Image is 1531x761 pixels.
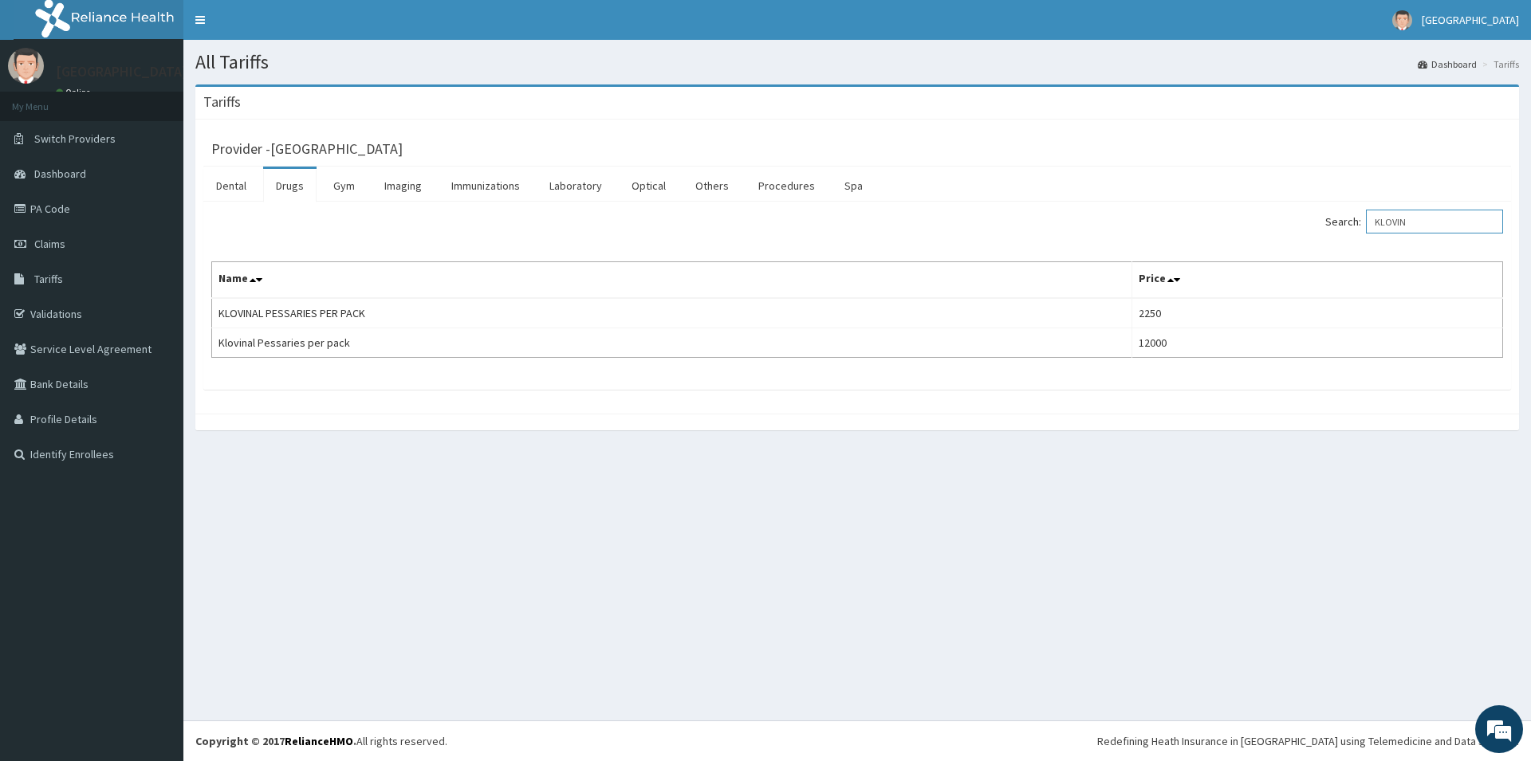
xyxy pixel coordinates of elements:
span: We're online! [92,201,220,362]
textarea: Type your message and hit 'Enter' [8,435,304,491]
div: Chat with us now [83,89,268,110]
a: Imaging [372,169,435,202]
strong: Copyright © 2017 . [195,734,356,748]
th: Price [1132,262,1502,299]
th: Name [212,262,1132,299]
a: Gym [321,169,368,202]
div: Redefining Heath Insurance in [GEOGRAPHIC_DATA] using Telemedicine and Data Science! [1097,733,1519,749]
a: Procedures [746,169,828,202]
a: Spa [832,169,876,202]
h1: All Tariffs [195,52,1519,73]
td: 2250 [1132,298,1502,328]
td: Klovinal Pessaries per pack [212,328,1132,358]
a: Immunizations [439,169,533,202]
span: Tariffs [34,272,63,286]
div: Minimize live chat window [262,8,300,46]
li: Tariffs [1478,57,1519,71]
p: [GEOGRAPHIC_DATA] [56,65,187,79]
label: Search: [1325,210,1503,233]
a: RelianceHMO [285,734,353,748]
a: Dental [203,169,259,202]
span: Claims [34,237,65,251]
a: Dashboard [1418,57,1477,71]
img: User Image [8,48,44,84]
td: KLOVINAL PESSARIES PER PACK [212,298,1132,328]
img: User Image [1392,10,1412,30]
span: Dashboard [34,167,86,181]
td: 12000 [1132,328,1502,358]
a: Laboratory [537,169,615,202]
a: Optical [619,169,679,202]
a: Drugs [263,169,317,202]
input: Search: [1366,210,1503,233]
a: Others [683,169,742,202]
span: Switch Providers [34,131,116,146]
footer: All rights reserved. [183,720,1531,761]
h3: Provider - [GEOGRAPHIC_DATA] [211,142,403,156]
img: d_794563401_company_1708531726252_794563401 [30,80,65,120]
h3: Tariffs [203,95,241,109]
span: [GEOGRAPHIC_DATA] [1422,13,1519,27]
a: Online [56,87,94,98]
